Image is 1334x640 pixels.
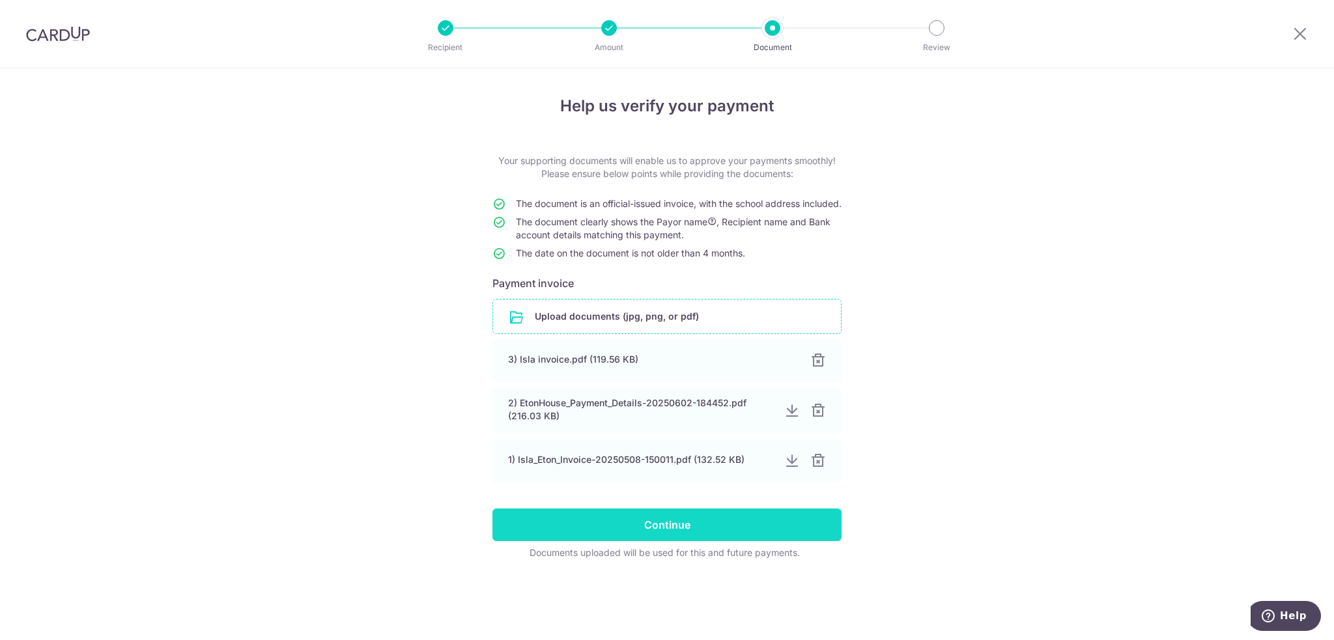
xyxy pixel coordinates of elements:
div: 2) EtonHouse_Payment_Details-20250602-184452.pdf (216.03 KB) [508,397,774,423]
span: The document clearly shows the Payor name , Recipient name and Bank account details matching this... [516,216,830,240]
h6: Payment invoice [492,275,842,291]
p: Document [724,41,821,54]
p: Your supporting documents will enable us to approve your payments smoothly! Please ensure below p... [492,154,842,180]
div: 1) Isla_Eton_Invoice-20250508-150011.pdf (132.52 KB) [508,453,774,466]
div: Documents uploaded will be used for this and future payments. [492,546,836,559]
img: CardUp [26,26,90,42]
p: Amount [561,41,657,54]
input: Continue [492,508,842,541]
h4: Help us verify your payment [492,94,842,118]
div: 3) Isla invoice.pdf (119.56 KB) [508,353,795,366]
span: The document is an official-issued invoice, with the school address included. [516,198,842,209]
span: The date on the document is not older than 4 months. [516,247,745,258]
div: Upload documents (jpg, png, or pdf) [492,299,842,334]
p: Recipient [397,41,494,54]
p: Review [888,41,985,54]
iframe: Opens a widget where you can find more information [1251,601,1321,633]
